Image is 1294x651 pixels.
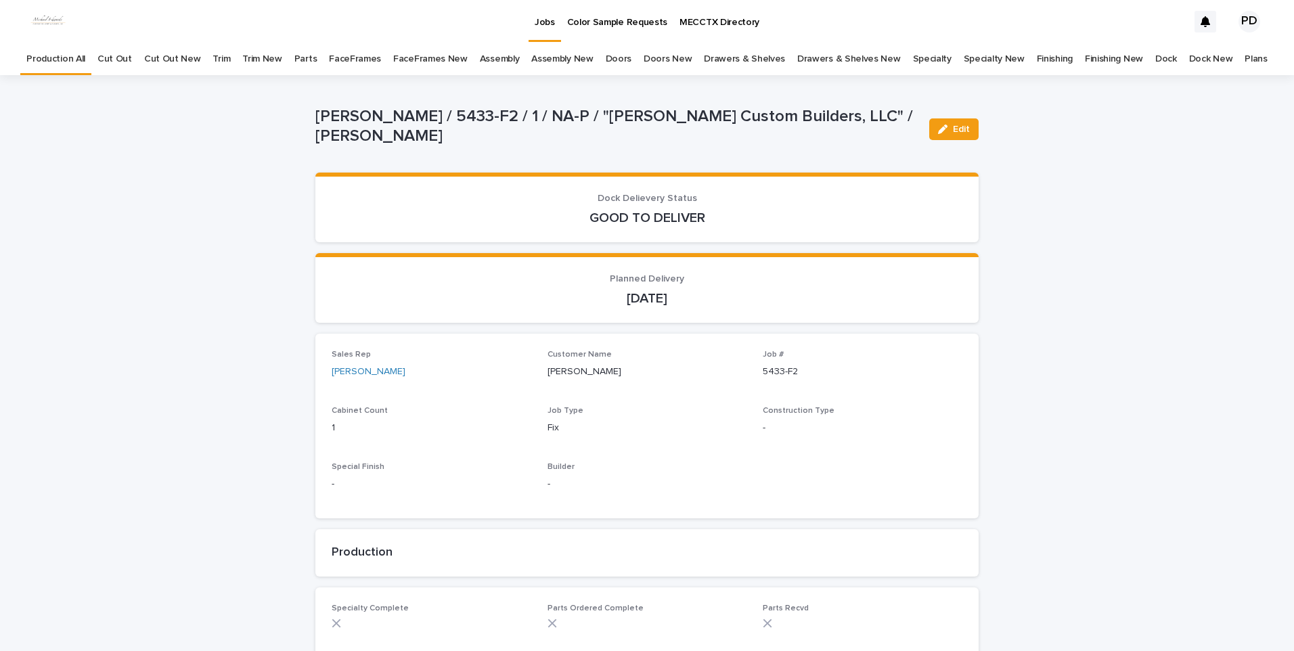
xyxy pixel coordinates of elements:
span: Job Type [548,407,583,415]
a: Finishing [1037,43,1073,75]
span: Job # [763,351,784,359]
a: Finishing New [1085,43,1143,75]
a: Parts [294,43,317,75]
a: Drawers & Shelves New [797,43,901,75]
a: Plans [1245,43,1267,75]
p: 5433-F2 [763,365,962,379]
a: Cut Out New [144,43,201,75]
a: Assembly New [531,43,593,75]
a: Doors [606,43,631,75]
span: Parts Recvd [763,604,809,612]
span: Customer Name [548,351,612,359]
span: Dock Delievery Status [598,194,697,203]
h2: Production [332,545,962,560]
p: Fix [548,421,747,435]
a: Drawers & Shelves [704,43,785,75]
p: - [548,477,747,491]
p: [DATE] [332,290,962,307]
a: Specialty [913,43,952,75]
p: 1 [332,421,531,435]
a: Dock [1155,43,1177,75]
span: Specialty Complete [332,604,409,612]
a: [PERSON_NAME] [332,365,405,379]
img: dhEtdSsQReaQtgKTuLrt [27,8,69,35]
span: Construction Type [763,407,834,415]
a: Trim [213,43,230,75]
a: Specialty New [964,43,1025,75]
p: [PERSON_NAME] [548,365,747,379]
a: Cut Out [97,43,132,75]
div: PD [1239,11,1260,32]
a: Production All [26,43,85,75]
p: [PERSON_NAME] / 5433-F2 / 1 / NA-P / "[PERSON_NAME] Custom Builders, LLC" / [PERSON_NAME] [315,107,918,146]
span: Edit [953,125,970,134]
button: Edit [929,118,979,140]
p: - [763,421,962,435]
a: FaceFrames [329,43,381,75]
a: Trim New [242,43,282,75]
span: Cabinet Count [332,407,388,415]
span: Sales Rep [332,351,371,359]
a: FaceFrames New [393,43,468,75]
a: Assembly [480,43,520,75]
p: - [332,477,531,491]
p: GOOD TO DELIVER [332,210,962,226]
span: Parts Ordered Complete [548,604,644,612]
span: Planned Delivery [610,274,684,284]
span: Special Finish [332,463,384,471]
a: Doors New [644,43,692,75]
a: Dock New [1189,43,1233,75]
span: Builder [548,463,575,471]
